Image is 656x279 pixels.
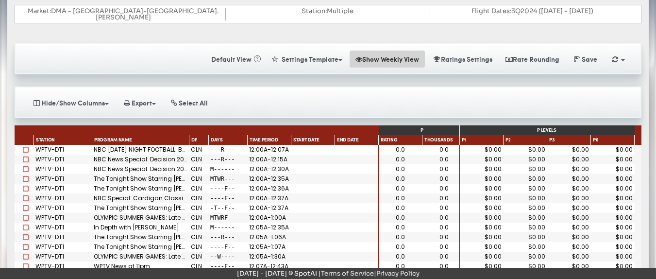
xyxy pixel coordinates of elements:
[302,7,327,15] strong: Station:
[461,157,502,162] div: $0.00
[549,234,589,240] div: $0.00
[592,176,633,182] div: $0.00
[461,234,502,240] div: $0.00
[191,147,207,153] div: CLN
[424,186,464,192] div: 0.0
[266,51,348,68] button: Settings Template
[461,166,502,172] div: $0.00
[547,135,591,145] div: : Pre-emptible, 3 days notice
[248,135,291,145] div: Time Period
[592,186,633,192] div: $0.00
[249,157,289,162] div: 12:00A-12:15A
[210,234,246,240] div: ---R---
[505,157,545,162] div: $0.00
[549,137,555,144] span: P3
[380,166,421,172] div: 0.0
[462,137,466,144] span: P1
[191,186,207,192] div: CLN
[210,176,246,182] div: MTWR---
[249,215,289,221] div: 12:00A-1:00A
[92,164,189,174] div: NBC News Special: Decision 2024: Democratic Convention
[94,137,132,144] span: Program Name
[505,225,545,230] div: $0.00
[424,147,464,153] div: 0.0
[424,195,464,201] div: 0.0
[191,215,207,221] div: CLN
[337,137,359,144] span: End Date
[549,263,589,269] div: $0.00
[505,147,545,153] div: $0.00
[592,254,633,260] div: $0.00
[34,174,92,184] div: WPTV-DT1
[424,244,464,250] div: 0.0
[34,184,92,193] div: WPTV-DT1
[321,269,374,278] a: Terms of Service
[34,242,92,252] div: WPTV-DT1
[92,203,189,213] div: The Tonight Show Starring [PERSON_NAME]
[36,137,55,144] span: Station
[249,195,289,201] div: 12:00A-12:37A
[210,186,246,192] div: ----F--
[191,176,207,182] div: CLN
[34,213,92,223] div: WPTV-DT1
[92,252,189,262] div: OLYMPIC SUMMER GAMES: Late Night
[92,232,189,242] div: The Tonight Show Starring [PERSON_NAME]
[549,176,589,182] div: $0.00
[249,186,289,192] div: 12:00A-12:36A
[424,263,464,269] div: 0.0
[592,234,633,240] div: $0.00
[350,51,425,68] button: Show Weekly View
[191,166,207,172] div: CLN
[191,234,207,240] div: CLN
[92,262,189,271] div: WPTV News at 11pm
[461,215,502,221] div: $0.00
[191,137,197,144] span: DP
[117,94,162,111] button: Export
[592,147,633,153] div: $0.00
[549,254,589,260] div: $0.00
[549,215,589,221] div: $0.00
[205,51,264,68] button: Default View
[191,195,207,201] div: CLN
[424,225,464,230] div: 0.0
[92,213,189,223] div: OLYMPIC SUMMER GAMES: Late Night
[210,147,246,153] div: ---R---
[380,176,421,182] div: 0.0
[549,195,589,201] div: $0.00
[249,263,289,269] div: 12:07A-12:43A
[505,195,545,201] div: $0.00
[226,8,430,14] div: Multiple
[549,166,589,172] div: $0.00
[210,215,246,221] div: MTWRF--
[380,244,421,250] div: 0.0
[549,186,589,192] div: $0.00
[34,203,92,213] div: WPTV-DT1
[34,223,92,232] div: WPTV-DT1
[249,147,289,153] div: 12:00A-12:07A
[460,135,504,145] div: Fixed; non pre-emptible
[505,263,545,269] div: $0.00
[211,137,223,144] span: Days
[592,215,633,221] div: $0.00
[461,176,502,182] div: $0.00
[500,51,565,68] button: Rate Rounding
[424,166,464,172] div: 0.0
[210,205,246,211] div: -T--F--
[505,215,545,221] div: $0.00
[28,7,51,15] strong: Market:
[380,186,421,192] div: 0.0
[34,262,92,271] div: WPTV-DT1
[424,176,464,182] div: 0.0
[210,254,246,260] div: --W----
[210,263,246,269] div: ----F--
[424,157,464,162] div: 0.0
[380,195,421,201] div: 0.0
[592,244,633,250] div: $0.00
[592,195,633,201] div: $0.00
[424,137,453,144] span: Thousands
[592,157,633,162] div: $0.00
[92,145,189,155] div: NBC [DATE] NIGHT FOOTBALL: BALTIMORE RAVENS @ [US_STATE] CITY CHIEFS
[249,254,289,260] div: 12:05A-1:30A
[34,193,92,203] div: WPTV-DT1
[381,137,397,144] span: Rating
